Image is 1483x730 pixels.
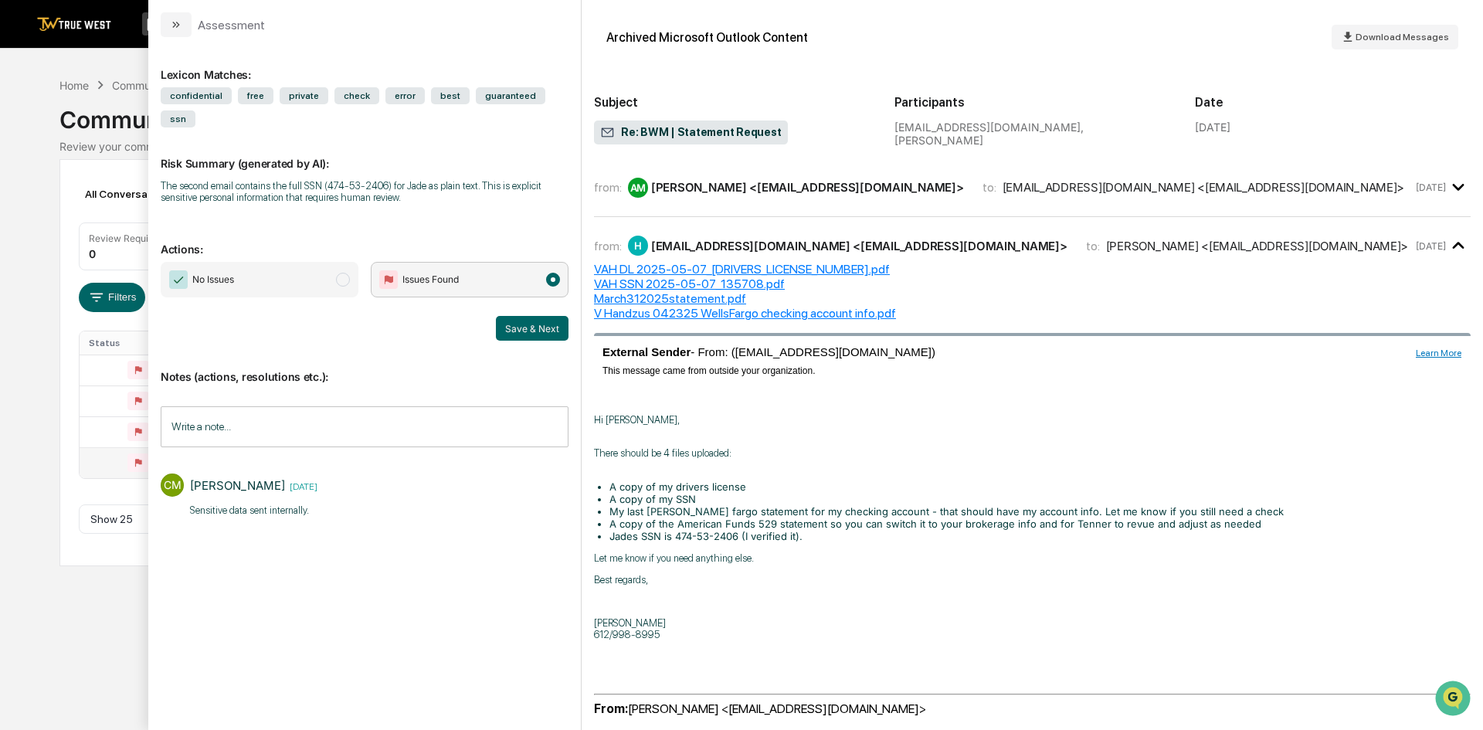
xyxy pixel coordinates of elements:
time: Monday, August 25, 2025 at 5:30:22 PM CDT [285,479,317,492]
p: Best regards, [594,574,1471,586]
li: My last [PERSON_NAME] fargo statement for my checking account - that should have my account info.... [609,505,1471,518]
button: Download Messages [1332,25,1458,49]
span: Pylon [154,262,187,273]
div: Communications Archive [59,93,1424,134]
span: best [431,87,470,104]
div: Review Required [89,233,163,244]
p: Let me know if you need anything else. [594,552,1471,564]
li: Jades SSN is 474-53-2406 (I verified it). [609,530,1471,542]
p: [PERSON_NAME] 612/998-8995 [594,617,1471,640]
span: Re: BWM | Statement Request [600,125,782,141]
div: [PERSON_NAME] [190,478,285,493]
time: Wednesday, May 7, 2025 at 2:12:38 PM [1416,240,1446,252]
span: to: [982,180,996,195]
p: Hi [PERSON_NAME], [594,414,1471,437]
span: Data Lookup [31,224,97,239]
p: Notes (actions, resolutions etc.): [161,351,568,383]
p: How can we help? [15,32,281,57]
div: Start new chat [53,118,253,134]
p: Sensitive data sent internally.​ [190,503,317,518]
span: private [280,87,328,104]
strong: From: [594,701,628,716]
div: Review your communication records across channels [59,140,1424,153]
h2: Participants [894,95,1170,110]
p: Actions: [161,224,568,256]
div: [DATE] [1195,121,1230,134]
span: - From: [691,345,728,358]
button: Start new chat [263,123,281,141]
span: guaranteed [476,87,545,104]
time: Wednesday, May 7, 2025 at 1:01:06 PM [1416,182,1446,193]
div: [EMAIL_ADDRESS][DOMAIN_NAME], [PERSON_NAME] [894,121,1170,147]
span: Issues Found [402,272,459,287]
img: 1746055101610-c473b297-6a78-478c-a979-82029cc54cd1 [15,118,43,146]
div: We're available if you need us! [53,134,195,146]
div: VAH SSN 2025-05-07_135708.pdf [594,277,1471,291]
button: Save & Next [496,316,568,341]
span: from: [594,239,622,253]
span: from: [594,180,622,195]
div: Communications Archive [112,79,237,92]
li: A copy of my SSN [609,493,1471,505]
div: CM [161,474,184,497]
span: Preclearance [31,195,100,210]
a: Powered byPylon [109,261,187,273]
div: The second email contains the full SSN (474-53-2406) for Jade as plain text. This is explicit sen... [161,180,568,203]
span: free [238,87,273,104]
div: 🖐️ [15,196,28,209]
div: [PERSON_NAME] <[EMAIL_ADDRESS][DOMAIN_NAME]> [1106,239,1409,253]
div: 🗄️ [112,196,124,209]
a: 🗄️Attestations [106,188,198,216]
iframe: Open customer support [1434,679,1475,721]
p: There should be 4 files uploaded: [594,447,1471,470]
div: [PERSON_NAME] <[EMAIL_ADDRESS][DOMAIN_NAME]> [594,701,1471,716]
img: Flag [379,270,398,289]
div: [EMAIL_ADDRESS][DOMAIN_NAME] <[EMAIL_ADDRESS][DOMAIN_NAME]> [1003,180,1405,195]
div: March312025statement.pdf [594,291,1471,306]
span: External Sender [602,345,1202,360]
div: 🔎 [15,226,28,238]
div: [EMAIL_ADDRESS][DOMAIN_NAME] <[EMAIL_ADDRESS][DOMAIN_NAME]> [651,239,1067,253]
span: check [334,87,379,104]
a: Learn More [1416,348,1461,358]
span: confidential [161,87,232,104]
img: logo [37,17,111,32]
span: to: [1086,239,1100,253]
a: 🖐️Preclearance [9,188,106,216]
p: Risk Summary (generated by AI): [161,138,568,170]
span: This message came from outside your organization. [602,363,1202,379]
div: [PERSON_NAME] <[EMAIL_ADDRESS][DOMAIN_NAME]> [651,180,964,195]
div: Assessment [198,18,265,32]
span: ssn [161,110,195,127]
div: AM [628,178,648,198]
div: All Conversations [79,182,195,206]
img: Checkmark [169,270,188,289]
div: Lexicon Matches: [161,49,568,81]
span: Download Messages [1356,32,1449,42]
div: VAH DL 2025-05-07_[DRIVERS_LICENSE_NUMBER].pdf [594,262,1471,277]
span: Attestations [127,195,192,210]
div: V Handzus 042325 WellsFargo checking account info.pdf [594,306,1471,321]
div: 0 [89,247,96,260]
th: Status [80,331,181,355]
div: Archived Microsoft Outlook Content [606,30,808,45]
div: H [628,236,648,256]
li: A copy of the American Funds 529 statement so you can switch it to your brokerage info and for Te... [609,518,1471,530]
li: A copy of my drivers license [609,480,1471,493]
span: error [385,87,425,104]
a: ([EMAIL_ADDRESS][DOMAIN_NAME]) [731,345,935,358]
h2: Date [1195,95,1471,110]
a: 🔎Data Lookup [9,218,104,246]
span: No Issues [192,272,234,287]
h2: Subject [594,95,870,110]
button: Filters [79,283,146,312]
div: Home [59,79,89,92]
